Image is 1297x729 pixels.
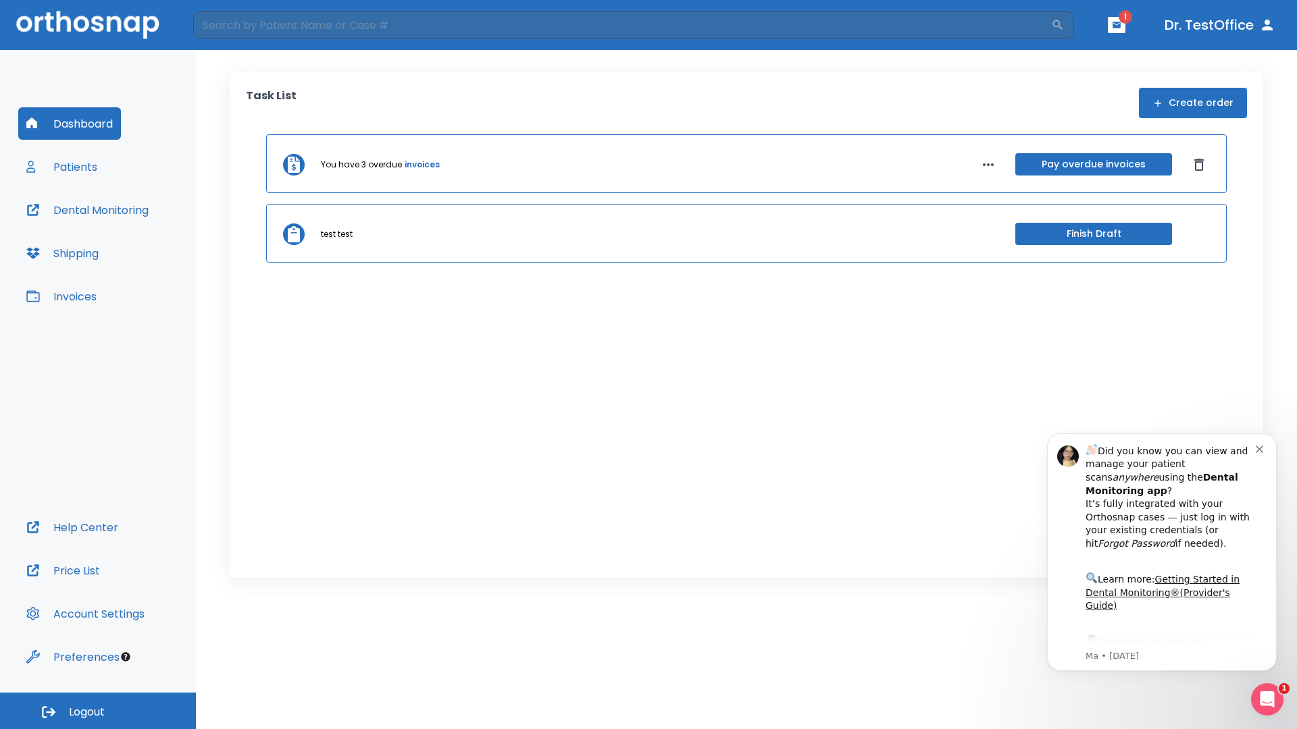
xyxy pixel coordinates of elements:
[59,237,229,249] p: Message from Ma, sent 3w ago
[18,597,153,630] button: Account Settings
[1188,154,1210,175] button: Dismiss
[1015,153,1172,175] button: Pay overdue invoices
[18,641,128,673] button: Preferences
[193,11,1051,38] input: Search by Patient Name or Case #
[246,88,297,118] p: Task List
[18,194,157,226] button: Dental Monitoring
[18,511,126,543] button: Help Center
[1159,13,1281,37] button: Dr. TestOffice
[1027,413,1297,693] iframe: Intercom notifications message
[16,11,159,38] img: Orthosnap
[18,107,121,140] button: Dashboard
[1119,10,1132,24] span: 1
[120,651,132,663] div: Tooltip anchor
[69,705,105,720] span: Logout
[18,280,105,313] button: Invoices
[321,228,353,240] p: test test
[1279,683,1290,694] span: 1
[59,223,179,248] a: App Store
[18,151,105,183] button: Patients
[59,220,229,289] div: Download the app: | ​ Let us know if you need help getting started!
[321,159,402,171] p: You have 3 overdue
[18,554,108,587] button: Price List
[1251,683,1283,715] iframe: Intercom live chat
[229,29,240,40] button: Dismiss notification
[405,159,440,171] a: invoices
[18,237,107,269] button: Shipping
[1015,223,1172,245] button: Finish Draft
[1139,88,1247,118] button: Create order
